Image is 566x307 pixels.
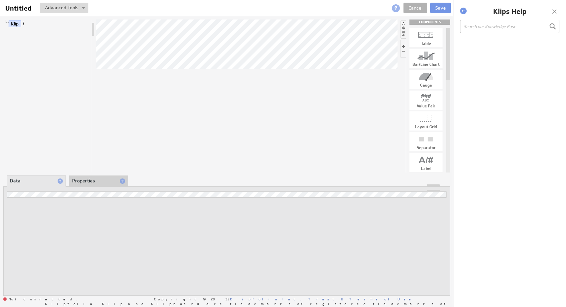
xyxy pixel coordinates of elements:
[409,146,443,150] div: Separator
[460,20,559,33] input: Search our Knowledge Base
[230,297,301,301] a: Klipfolio Inc.
[21,21,26,26] span: More actions
[154,297,301,301] span: Copyright © 2025
[409,125,443,129] div: Layout Grid
[401,40,406,58] li: Hide or show the component controls palette
[409,19,450,25] div: Drag & drop components onto the workspace
[308,297,415,301] a: Trust & Terms of Use
[3,3,36,14] input: Untitled
[468,7,551,17] h1: Klips Help
[430,3,451,13] button: Save
[401,20,406,39] li: Hide or show the component palette
[3,297,77,301] span: Not connected.
[45,302,525,305] span: Klipfolio, Klip and Klipboard are trademarks or registered trademarks of Klipfolio Inc.
[7,175,66,187] li: Data
[409,42,443,46] div: Table
[409,104,443,108] div: Value Pair
[9,20,21,27] a: Klip
[409,62,443,66] div: Bar/Line Chart
[409,167,443,171] div: Label
[69,175,128,187] li: Properties
[403,3,427,13] a: Cancel
[409,83,443,87] div: Gauge
[82,7,85,10] img: button-savedrop.png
